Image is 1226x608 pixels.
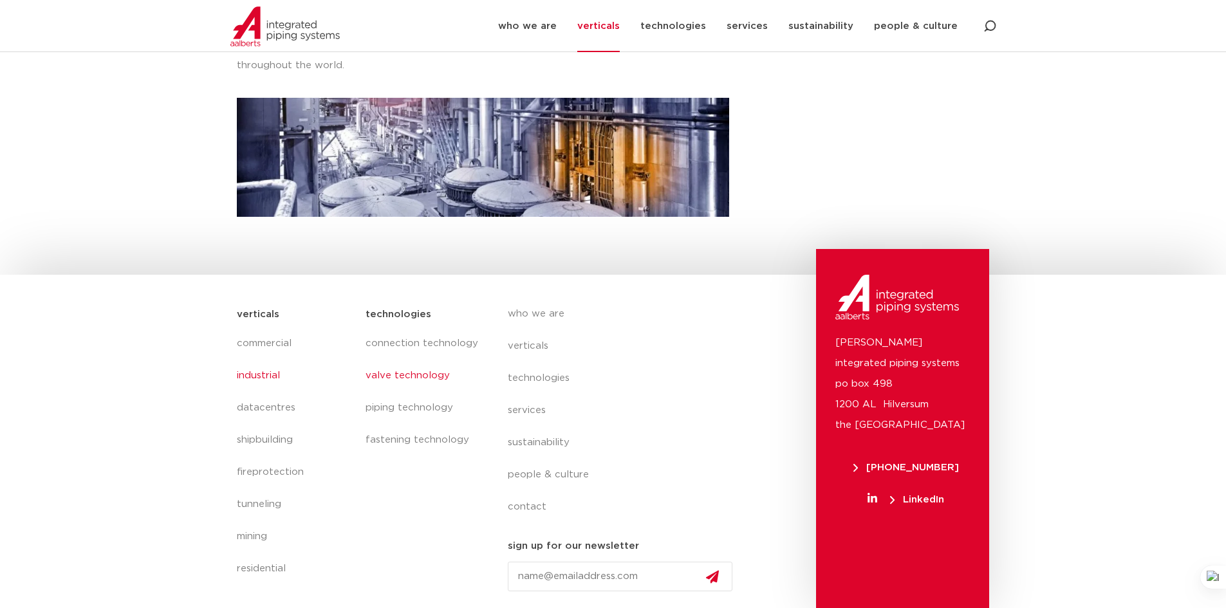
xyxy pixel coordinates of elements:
img: send.svg [706,570,719,584]
nav: Menu [366,327,481,456]
a: industrial [237,360,353,392]
a: fastening technology [366,424,481,456]
a: sustainability [508,427,743,459]
nav: Menu [508,298,743,523]
h5: sign up for our newsletter [508,536,639,557]
a: who we are [508,298,743,330]
a: tunneling [237,488,353,520]
span: LinkedIn [890,495,944,504]
a: valve technology [366,360,481,392]
a: verticals [508,330,743,362]
a: commercial [237,327,353,360]
a: LinkedIn [835,495,976,504]
p: [PERSON_NAME] integrated piping systems po box 498 1200 AL Hilversum the [GEOGRAPHIC_DATA] [835,333,970,436]
a: mining [237,520,353,553]
a: piping technology [366,392,481,424]
a: services [508,394,743,427]
h5: technologies [366,304,431,325]
input: name@emailaddress.com [508,562,733,591]
nav: Menu [237,327,353,585]
a: technologies [508,362,743,394]
a: contact [508,491,743,523]
a: datacentres [237,392,353,424]
a: connection technology [366,327,481,360]
span: [PHONE_NUMBER] [853,463,959,472]
h5: verticals [237,304,279,325]
a: people & culture [508,459,743,491]
a: fireprotection [237,456,353,488]
a: residential [237,553,353,585]
a: [PHONE_NUMBER] [835,463,976,472]
a: shipbuilding [237,424,353,456]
